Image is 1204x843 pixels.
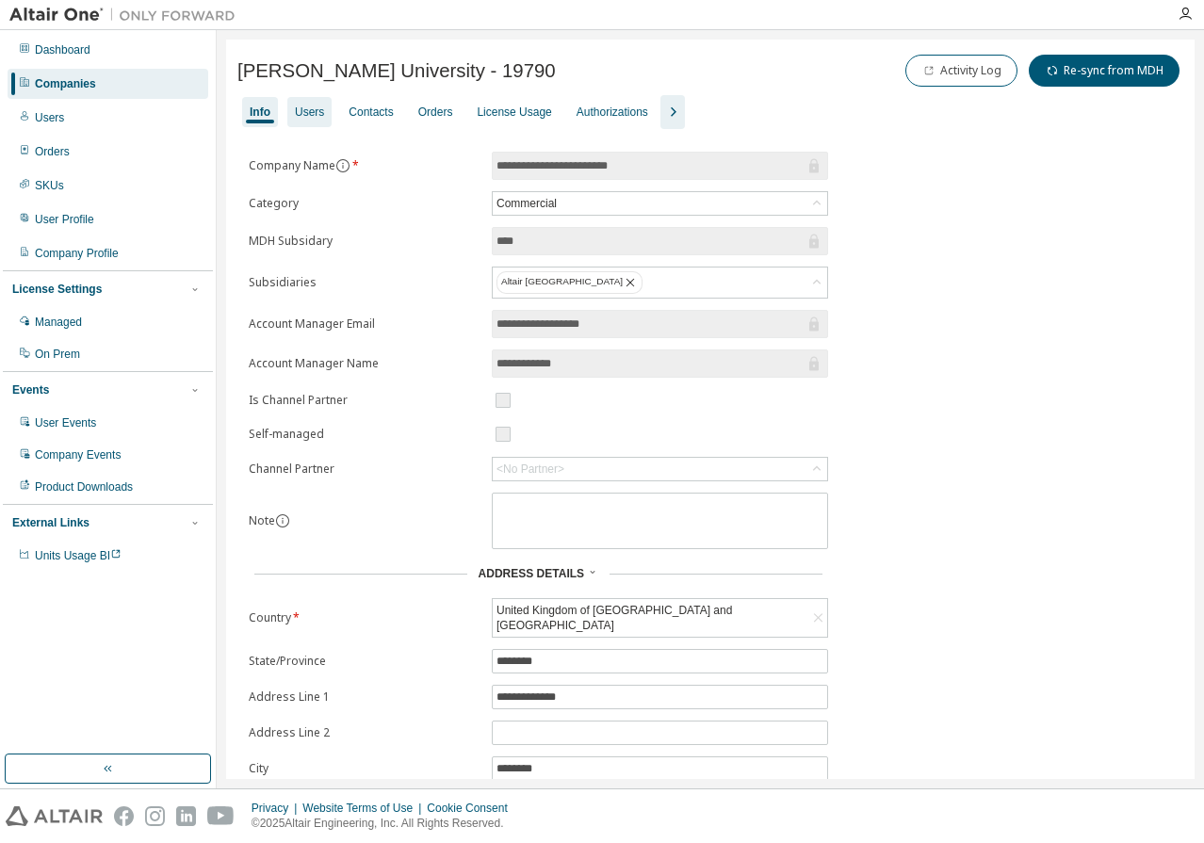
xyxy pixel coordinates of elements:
[493,192,827,215] div: Commercial
[35,76,96,91] div: Companies
[35,415,96,430] div: User Events
[114,806,134,826] img: facebook.svg
[249,427,480,442] label: Self-managed
[335,158,350,173] button: information
[237,60,556,82] span: [PERSON_NAME] University - 19790
[145,806,165,826] img: instagram.svg
[35,347,80,362] div: On Prem
[249,316,480,332] label: Account Manager Email
[35,315,82,330] div: Managed
[12,515,89,530] div: External Links
[9,6,245,24] img: Altair One
[252,801,302,816] div: Privacy
[427,801,518,816] div: Cookie Consent
[249,610,480,625] label: Country
[249,158,480,173] label: Company Name
[496,271,643,294] div: Altair [GEOGRAPHIC_DATA]
[349,105,393,120] div: Contacts
[207,806,235,826] img: youtube.svg
[477,105,551,120] div: License Usage
[35,479,133,494] div: Product Downloads
[418,105,453,120] div: Orders
[35,246,119,261] div: Company Profile
[295,105,324,120] div: Users
[35,212,94,227] div: User Profile
[275,513,290,528] button: information
[479,567,584,580] span: Address Details
[494,193,560,214] div: Commercial
[176,806,196,826] img: linkedin.svg
[12,382,49,397] div: Events
[249,393,480,408] label: Is Channel Partner
[493,458,827,480] div: <No Partner>
[35,178,64,193] div: SKUs
[905,55,1017,87] button: Activity Log
[577,105,648,120] div: Authorizations
[249,512,275,528] label: Note
[493,267,827,298] div: Altair [GEOGRAPHIC_DATA]
[35,144,70,159] div: Orders
[35,447,121,462] div: Company Events
[249,689,480,705] label: Address Line 1
[249,196,480,211] label: Category
[249,462,480,477] label: Channel Partner
[250,105,270,120] div: Info
[249,761,480,776] label: City
[249,234,480,249] label: MDH Subsidary
[35,42,90,57] div: Dashboard
[249,275,480,290] label: Subsidiaries
[302,801,427,816] div: Website Terms of Use
[249,725,480,740] label: Address Line 2
[35,549,122,562] span: Units Usage BI
[493,599,827,637] div: United Kingdom of [GEOGRAPHIC_DATA] and [GEOGRAPHIC_DATA]
[496,462,564,477] div: <No Partner>
[6,806,103,826] img: altair_logo.svg
[252,816,519,832] p: © 2025 Altair Engineering, Inc. All Rights Reserved.
[1029,55,1180,87] button: Re-sync from MDH
[249,654,480,669] label: State/Province
[249,356,480,371] label: Account Manager Name
[12,282,102,297] div: License Settings
[35,110,64,125] div: Users
[494,600,807,636] div: United Kingdom of [GEOGRAPHIC_DATA] and [GEOGRAPHIC_DATA]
